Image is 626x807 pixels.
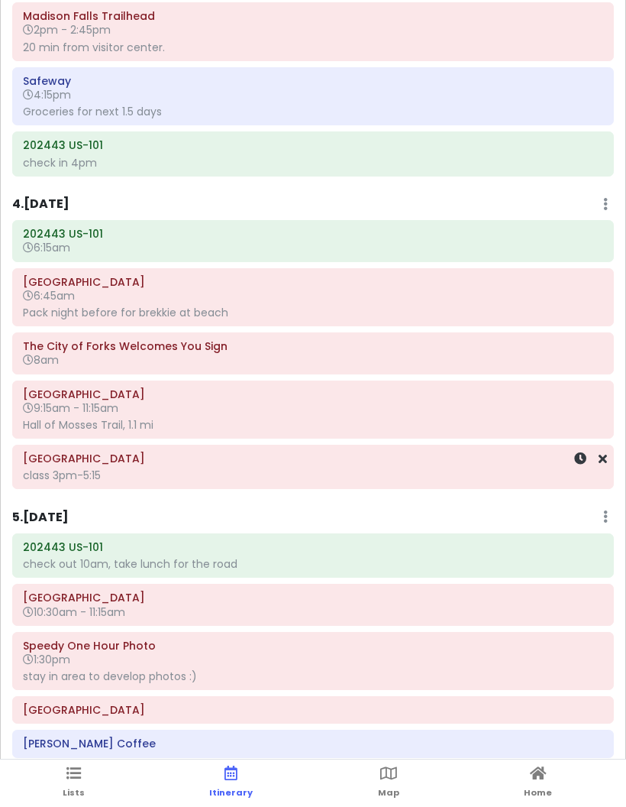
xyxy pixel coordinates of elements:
[23,387,603,401] h6: Hoh Rainforest Visitor Center
[23,275,603,289] h6: Rialto Beach
[63,760,85,807] a: Lists
[23,468,603,482] div: class 3pm-5:15
[209,760,253,807] a: Itinerary
[23,240,70,255] span: 6:15am
[23,288,75,303] span: 6:45am
[23,652,70,667] span: 1:30pm
[23,74,603,88] h6: Safeway
[23,41,603,54] div: 20 min from visitor center.
[23,639,603,653] h6: Speedy One Hour Photo
[12,510,69,526] h6: 5 . [DATE]
[23,703,603,717] h6: Stadium High School
[23,227,603,241] h6: 202443 US-101
[378,786,399,799] span: Map
[23,352,59,368] span: 8am
[599,450,607,468] a: Remove from day
[23,540,603,554] h6: 202443 US-101
[23,105,603,118] div: Groceries for next 1.5 days
[12,196,69,212] h6: 4 . [DATE]
[23,557,603,571] div: check out 10am, take lunch for the road
[23,339,603,353] h6: The City of Forks Welcomes You Sign
[23,138,603,152] h6: 202443 US-101
[23,22,111,37] span: 2pm - 2:45pm
[378,760,399,807] a: Map
[23,306,603,319] div: Pack night before for brekkie at beach
[574,450,586,468] a: Set a time
[524,786,552,799] span: Home
[23,737,603,750] h6: Curran Coffee
[23,452,603,465] h6: Harvard University
[209,786,253,799] span: Itinerary
[23,604,125,620] span: 10:30am - 11:15am
[23,669,603,683] div: stay in area to develop photos :)
[23,418,603,432] div: Hall of Mosses Trail, 1.1 mi
[23,87,71,102] span: 4:15pm
[23,156,603,170] div: check in 4pm
[23,400,118,416] span: 9:15am - 11:15am
[23,9,603,23] h6: Madison Falls Trailhead
[524,760,552,807] a: Home
[23,591,603,604] h6: Marymere Falls
[63,786,85,799] span: Lists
